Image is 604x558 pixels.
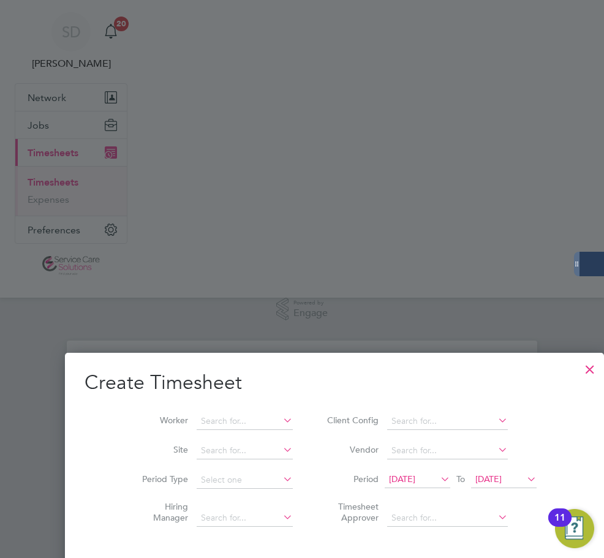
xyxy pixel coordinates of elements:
h2: Create Timesheet [85,370,584,396]
label: Period [323,473,379,484]
input: Search for... [387,442,508,459]
input: Search for... [197,442,293,459]
input: Search for... [387,413,508,430]
label: Timesheet Approver [323,501,379,523]
input: Search for... [197,510,293,527]
label: Hiring Manager [133,501,188,523]
span: [DATE] [475,473,502,484]
div: 11 [554,518,565,533]
label: Client Config [323,415,379,426]
button: Open Resource Center, 11 new notifications [555,509,594,548]
label: Site [133,444,188,455]
label: Worker [133,415,188,426]
input: Search for... [197,413,293,430]
input: Search for... [387,510,508,527]
label: Vendor [323,444,379,455]
input: Select one [197,472,293,489]
span: To [453,471,469,487]
label: Period Type [133,473,188,484]
span: [DATE] [389,473,415,484]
